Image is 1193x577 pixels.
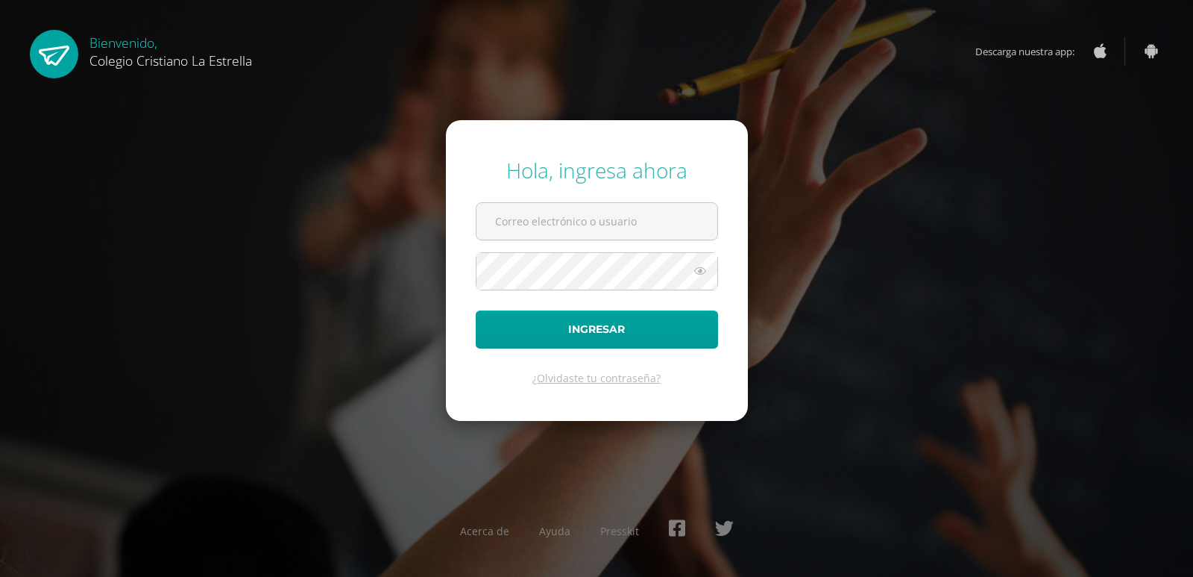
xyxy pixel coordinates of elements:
div: Hola, ingresa ahora [476,156,718,184]
a: Presskit [600,524,639,538]
span: Descarga nuestra app: [975,37,1089,66]
a: Ayuda [539,524,570,538]
span: Colegio Cristiano La Estrella [89,52,252,69]
div: Bienvenido, [89,30,252,69]
a: ¿Olvidaste tu contraseña? [532,371,661,385]
button: Ingresar [476,311,718,349]
input: Correo electrónico o usuario [476,203,717,240]
a: Acerca de [460,524,509,538]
